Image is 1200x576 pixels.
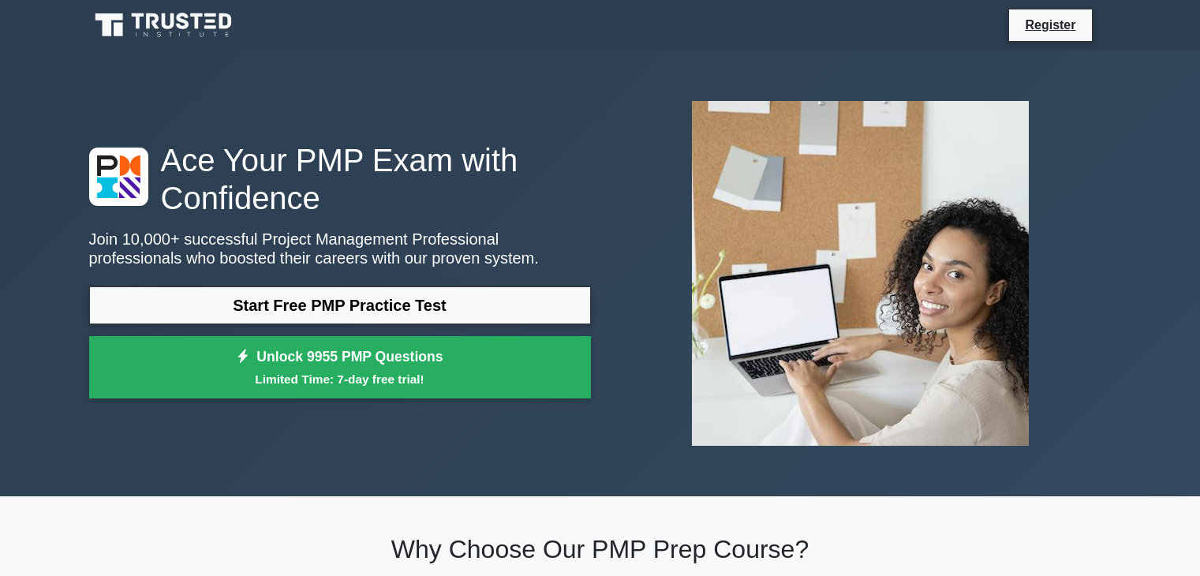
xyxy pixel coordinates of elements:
[109,370,571,388] small: Limited Time: 7-day free trial!
[89,286,591,324] a: Start Free PMP Practice Test
[1015,15,1085,35] a: Register
[89,534,1112,564] h2: Why Choose Our PMP Prep Course?
[89,141,591,217] h1: Ace Your PMP Exam with Confidence
[89,336,591,399] a: Unlock 9955 PMP QuestionsLimited Time: 7-day free trial!
[89,230,591,267] p: Join 10,000+ successful Project Management Professional professionals who boosted their careers w...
